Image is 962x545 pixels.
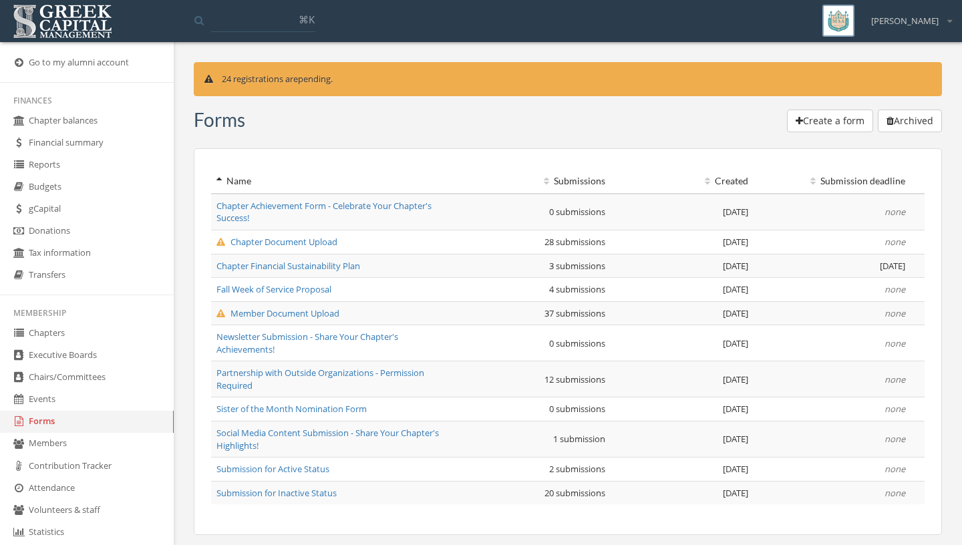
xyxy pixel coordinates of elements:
[754,254,911,278] td: [DATE]
[544,487,605,499] span: 20 submissions
[216,403,367,415] a: Sister of the Month Nomination Form
[299,13,315,26] span: ⌘K
[544,307,605,319] span: 37 submissions
[454,169,611,194] th: Submissions
[611,361,754,397] td: [DATE]
[885,307,905,319] em: none
[611,254,754,278] td: [DATE]
[885,433,905,445] em: none
[871,15,939,27] span: [PERSON_NAME]
[611,397,754,421] td: [DATE]
[216,236,337,248] a: Chapter Document Upload
[216,463,329,475] a: Submission for Active Status
[885,487,905,499] em: none
[885,463,905,475] em: none
[885,373,905,385] em: none
[553,433,605,445] span: 1 submission
[611,325,754,361] td: [DATE]
[862,5,952,27] div: [PERSON_NAME]
[611,169,754,194] th: Created
[216,260,360,272] a: Chapter Financial Sustainability Plan
[611,481,754,504] td: [DATE]
[194,110,245,130] h3: Form s
[611,278,754,302] td: [DATE]
[222,73,283,85] span: 24 registrations
[549,283,605,295] span: 4 submissions
[549,337,605,349] span: 0 submissions
[216,307,339,319] a: Member Document Upload
[885,236,905,248] em: none
[194,62,942,96] div: are pending.
[611,458,754,482] td: [DATE]
[611,301,754,325] td: [DATE]
[216,427,439,451] a: Social Media Content Submission - Share Your Chapter's Highlights!
[216,367,424,391] a: Partnership with Outside Organizations - Permission Required
[878,110,942,132] button: Archived
[549,206,605,218] span: 0 submissions
[885,337,905,349] em: none
[549,260,605,272] span: 3 submissions
[611,230,754,254] td: [DATE]
[216,200,432,224] a: Chapter Achievement Form - Celebrate Your Chapter's Success!
[787,110,873,132] button: Create a form
[544,236,605,248] span: 28 submissions
[544,373,605,385] span: 12 submissions
[885,283,905,295] em: none
[216,487,337,499] a: Submission for Inactive Status
[611,194,754,230] td: [DATE]
[216,331,398,355] a: Newsletter Submission - Share Your Chapter's Achievements!
[549,403,605,415] span: 0 submissions
[211,169,454,194] th: Name
[549,463,605,475] span: 2 submissions
[754,169,911,194] th: Submission deadline
[611,421,754,458] td: [DATE]
[885,206,905,218] em: none
[216,283,331,295] a: Fall Week of Service Proposal
[885,403,905,415] em: none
